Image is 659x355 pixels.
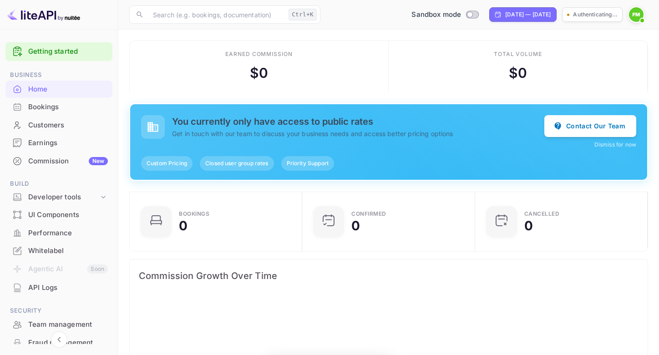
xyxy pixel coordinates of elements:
span: Business [5,70,112,80]
div: Fraud management [28,338,108,348]
div: Earnings [5,134,112,152]
div: 0 [179,219,188,232]
a: Fraud management [5,334,112,351]
div: Customers [28,120,108,131]
button: Contact Our Team [544,115,636,137]
div: Whitelabel [28,246,108,256]
a: Team management [5,316,112,333]
div: [DATE] — [DATE] [505,10,551,19]
a: Getting started [28,46,108,57]
div: Team management [5,316,112,334]
div: Performance [5,224,112,242]
div: 0 [351,219,360,232]
span: Security [5,306,112,316]
span: Commission Growth Over Time [139,269,639,283]
div: Customers [5,117,112,134]
div: Earnings [28,138,108,148]
div: UI Components [5,206,112,224]
input: Search (e.g. bookings, documentation) [147,5,285,24]
div: Total volume [494,50,542,58]
a: Home [5,81,112,97]
div: Developer tools [5,189,112,205]
div: New [89,157,108,165]
div: CommissionNew [5,152,112,170]
img: LiteAPI logo [7,7,80,22]
a: Bookings [5,98,112,115]
button: Dismiss for now [594,141,636,149]
div: Bookings [28,102,108,112]
div: 0 [524,219,533,232]
div: API Logs [28,283,108,293]
span: Closed user group rates [200,159,274,167]
p: Authenticating... [573,10,618,19]
div: Switch to Production mode [408,10,482,20]
div: Confirmed [351,211,386,217]
a: UI Components [5,206,112,223]
div: $ 0 [250,63,268,83]
button: Collapse navigation [51,331,67,348]
div: Performance [28,228,108,238]
a: CommissionNew [5,152,112,169]
div: Getting started [5,42,112,61]
h5: You currently only have access to public rates [172,116,544,127]
p: Get in touch with our team to discuss your business needs and access better pricing options [172,129,544,138]
div: CANCELLED [524,211,560,217]
div: UI Components [28,210,108,220]
div: Fraud management [5,334,112,352]
a: Earnings [5,134,112,151]
div: $ 0 [509,63,527,83]
span: Custom Pricing [141,159,193,167]
a: API Logs [5,279,112,296]
span: Priority Support [281,159,334,167]
div: Ctrl+K [289,9,317,20]
span: Build [5,179,112,189]
a: Customers [5,117,112,133]
div: Home [5,81,112,98]
div: Whitelabel [5,242,112,260]
a: Whitelabel [5,242,112,259]
span: Sandbox mode [411,10,461,20]
img: Frosty mikecris [629,7,644,22]
div: Team management [28,319,108,330]
a: Performance [5,224,112,241]
div: Bookings [5,98,112,116]
div: API Logs [5,279,112,297]
div: Bookings [179,211,209,217]
div: Home [28,84,108,95]
div: Earned commission [225,50,293,58]
div: Commission [28,156,108,167]
div: Developer tools [28,192,99,203]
